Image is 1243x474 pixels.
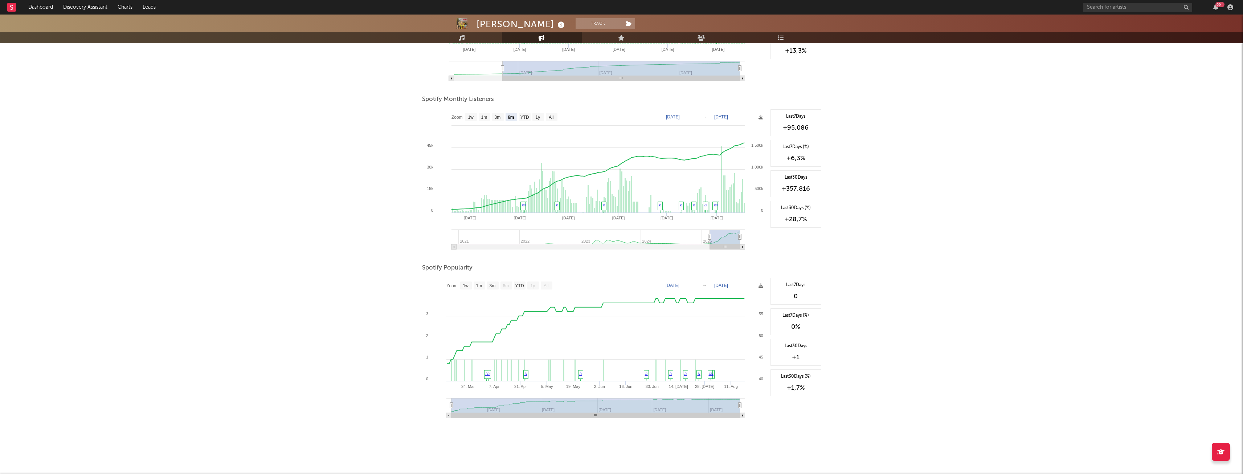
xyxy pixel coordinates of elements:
text: → [702,283,707,288]
text: [DATE] [666,283,679,288]
text: Zoom [451,115,463,120]
a: ♫ [556,203,559,207]
a: ♫ [711,371,714,376]
text: 1 500k [751,143,763,147]
text: [DATE] [513,47,526,52]
text: 45 [759,355,763,359]
text: YTD [520,115,529,120]
div: +1 [774,353,817,362]
text: 500k [755,186,763,191]
text: 15k [427,186,433,191]
text: 1y [535,115,540,120]
text: 3m [494,115,500,120]
text: [DATE] [612,216,625,220]
text: 1m [476,283,482,288]
div: Last 7 Days (%) [774,144,817,150]
text: 24. Mar [461,384,475,389]
text: [DATE] [661,47,674,52]
div: [PERSON_NAME] [477,18,567,30]
text: 2 [426,333,428,338]
a: ♫ [714,203,716,207]
a: ♫ [602,203,605,207]
text: 28. [DATE] [695,384,714,389]
text: 2. Jun [594,384,605,389]
text: 0 [426,377,428,381]
text: 6m [508,115,514,120]
text: All [543,283,548,288]
div: Last 30 Days [774,343,817,349]
text: 1m [481,115,487,120]
a: ♫ [522,203,524,207]
text: 1w [468,115,474,120]
div: Last 7 Days (%) [774,312,817,319]
a: ♫ [487,371,490,376]
div: +28,7 % [774,215,817,224]
input: Search for artists [1083,3,1192,12]
button: Track [576,18,621,29]
text: 45k [427,143,433,147]
text: 50 [759,333,763,338]
div: +6,3 % [774,154,817,163]
text: 1w [463,283,469,288]
text: [DATE] [562,216,575,220]
span: Spotify Popularity [422,264,473,272]
text: 16. Jun [619,384,632,389]
text: [DATE] [710,216,723,220]
text: YTD [515,283,524,288]
text: 11. Aug [724,384,737,389]
text: [DATE] [661,216,673,220]
div: 99 + [1215,2,1224,7]
a: ♫ [692,203,695,207]
text: [DATE] [714,114,728,119]
div: Last 30 Days [774,174,817,181]
text: [DATE] [613,47,625,52]
text: All [548,115,553,120]
text: [DATE] [514,216,526,220]
text: 0 [431,208,433,212]
div: +95.086 [774,123,817,132]
a: ♫ [709,371,712,376]
div: +357.816 [774,185,817,193]
span: Spotify Monthly Listeners [422,95,494,104]
div: 0 % [774,323,817,331]
text: 1y [530,283,535,288]
a: ♫ [523,203,526,207]
text: [DATE] [562,47,575,52]
text: 5. May [541,384,553,389]
text: 1 000k [751,165,763,169]
div: 0 [774,292,817,301]
div: Last 7 Days [774,113,817,120]
a: ♫ [485,371,488,376]
text: 14. [DATE] [668,384,688,389]
text: → [702,114,707,119]
a: ♫ [680,203,683,207]
text: 40 [759,377,763,381]
a: ♫ [704,203,707,207]
a: ♫ [669,371,672,376]
text: 19. May [566,384,580,389]
div: +13,3 % [774,46,817,55]
a: ♫ [715,203,718,207]
text: 6m [503,283,509,288]
a: ♫ [524,371,527,376]
text: 1 [426,355,428,359]
text: 3m [489,283,495,288]
text: [DATE] [714,283,728,288]
a: ♫ [684,371,687,376]
div: +1,7 % [774,384,817,392]
text: 30k [427,165,433,169]
text: 55 [759,312,763,316]
a: ♫ [659,203,662,207]
text: 21. Apr [514,384,527,389]
text: [DATE] [463,47,475,52]
div: Last 7 Days [774,282,817,288]
text: [DATE] [666,114,680,119]
text: 0 [761,208,763,212]
a: ♫ [579,371,582,376]
text: 30. Jun [645,384,658,389]
div: Last 30 Days (%) [774,373,817,380]
button: 99+ [1213,4,1218,10]
text: [DATE] [463,216,476,220]
text: 7. Apr [489,384,499,389]
text: 3 [426,312,428,316]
